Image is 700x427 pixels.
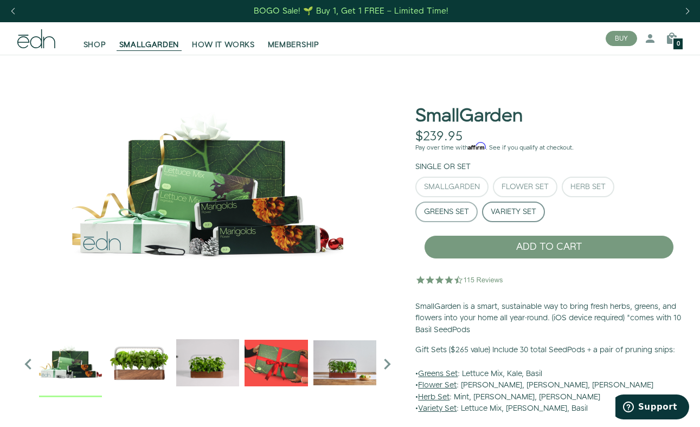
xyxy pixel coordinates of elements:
button: Variety Set [482,202,545,222]
h1: SmallGarden [415,106,523,126]
span: MEMBERSHIP [268,40,319,50]
span: 0 [677,41,680,47]
a: HOW IT WORKS [185,27,261,50]
div: Greens Set [424,208,469,216]
span: Affirm [468,143,486,150]
div: Herb Set [570,183,606,191]
img: EMAILS_-_Holiday_21_PT1_28_9986b34a-7908-4121-b1c1-9595d1e43abe_1024x.png [245,331,307,394]
u: Greens Set [418,368,458,379]
div: Variety Set [491,208,536,216]
u: Herb Set [418,392,449,403]
div: SmallGarden [424,183,480,191]
b: Gift Sets ($265 value) Include 30 total SeedPods + a pair of pruning snips: [415,345,675,355]
img: edn-holiday-value-variety-2-square_1000x.png [39,331,102,394]
a: SHOP [77,27,113,50]
i: Previous slide [17,353,39,375]
img: edn-trim-basil.2021-09-07_14_55_24_1024x.gif [176,331,239,394]
div: BOGO Sale! 🌱 Buy 1, Get 1 FREE – Limited Time! [254,5,448,17]
div: $239.95 [415,129,463,145]
button: BUY [606,31,637,46]
button: Greens Set [415,202,478,222]
div: Flower Set [502,183,549,191]
img: Official-EDN-SMALLGARDEN-HERB-HERO-SLV-2000px_1024x.png [107,331,170,394]
img: 4.5 star rating [415,269,505,290]
span: SMALLGARDEN [119,40,179,50]
p: SmallGarden is a smart, sustainable way to bring fresh herbs, greens, and flowers into your home ... [415,301,683,337]
p: • : Lettuce Mix, Kale, Basil • : [PERSON_NAME], [PERSON_NAME], [PERSON_NAME] • : Mint, [PERSON_NA... [415,345,683,415]
p: Pay over time with . See if you qualify at checkout. [415,143,683,153]
a: BOGO Sale! 🌱 Buy 1, Get 1 FREE – Limited Time! [253,3,449,20]
button: SmallGarden [415,177,489,197]
button: Herb Set [562,177,614,197]
a: MEMBERSHIP [261,27,326,50]
button: ADD TO CART [424,235,674,259]
button: Flower Set [493,177,557,197]
label: Single or Set [415,161,471,172]
div: 2 / 6 [176,331,239,397]
span: HOW IT WORKS [192,40,254,50]
u: Flower Set [418,380,457,391]
img: edn-smallgarden-mixed-herbs-table-product-2000px_1024x.jpg [313,331,376,394]
u: Variety Set [418,403,457,414]
span: SHOP [84,40,106,50]
a: SMALLGARDEN [113,27,186,50]
i: Next slide [376,353,398,375]
div: 4 / 6 [313,331,376,397]
img: edn-holiday-value-variety-2-square_1000x.png [17,55,398,326]
iframe: Opens a widget where you can find more information [615,394,689,422]
div: 1 / 6 [107,331,170,397]
div: 3 / 6 [245,331,307,397]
